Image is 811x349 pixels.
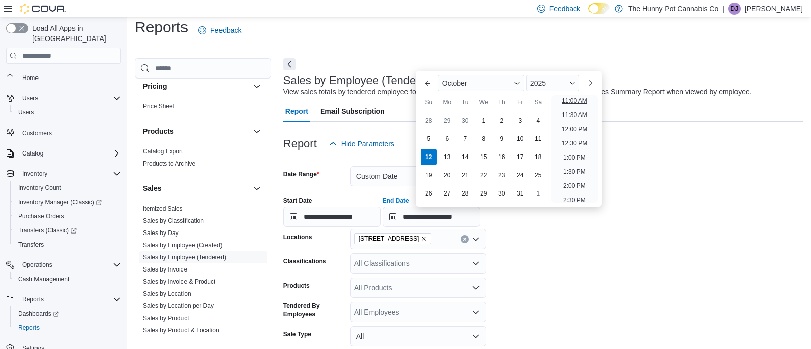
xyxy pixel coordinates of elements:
div: Tu [457,94,473,110]
button: Inventory [18,168,51,180]
div: day-16 [494,149,510,165]
a: Customers [18,127,56,139]
label: Locations [283,233,312,241]
h3: Report [283,138,317,150]
div: Dave Johnston [728,3,741,15]
span: Sales by Product & Location [143,326,219,334]
span: Hide Parameters [341,139,394,149]
a: Sales by Product [143,315,189,322]
span: Dashboards [14,307,121,320]
span: Cash Management [18,275,69,283]
div: Fr [512,94,528,110]
span: Purchase Orders [18,212,64,220]
span: Report [285,101,308,122]
span: Operations [22,261,52,269]
div: day-3 [512,112,528,129]
span: Feedback [210,25,241,35]
button: Products [143,126,249,136]
li: 2:00 PM [559,180,590,192]
div: day-6 [439,131,455,147]
button: Operations [18,259,56,271]
span: Reports [14,322,121,334]
span: Reports [22,295,44,303]
a: Sales by Product & Location [143,327,219,334]
button: Users [18,92,42,104]
span: Feedback [549,4,580,14]
ul: Time [551,95,598,203]
button: Reports [10,321,125,335]
a: Sales by Classification [143,217,204,224]
button: Next month [581,75,598,91]
span: Products to Archive [143,160,195,168]
div: day-29 [439,112,455,129]
span: Home [18,71,121,84]
button: Catalog [2,146,125,161]
div: day-2 [494,112,510,129]
a: Dashboards [14,307,63,320]
span: Itemized Sales [143,205,183,213]
h1: Reports [135,17,188,37]
button: Sales [251,182,263,195]
div: day-18 [530,149,546,165]
span: Home [22,74,39,82]
button: Inventory [2,167,125,181]
input: Press the down key to open a popover containing a calendar. [283,207,381,227]
li: 11:30 AM [558,109,592,121]
a: Purchase Orders [14,210,68,222]
div: day-11 [530,131,546,147]
span: Sales by Employee (Tendered) [143,253,226,261]
span: 2025 [530,79,546,87]
span: Inventory Manager (Classic) [14,196,121,208]
button: Previous Month [420,75,436,91]
div: Su [421,94,437,110]
a: Cash Management [14,273,73,285]
div: day-20 [439,167,455,183]
a: Sales by Invoice & Product [143,278,215,285]
a: Sales by Product & Location per Day [143,339,242,346]
div: Pricing [135,100,271,117]
div: day-28 [421,112,437,129]
span: Inventory [22,170,47,178]
span: Sales by Day [143,229,179,237]
span: Users [14,106,121,119]
a: Feedback [194,20,245,41]
span: Catalog Export [143,147,183,156]
li: 12:30 PM [558,137,592,149]
a: Sales by Invoice [143,266,187,273]
button: Operations [2,258,125,272]
div: Button. Open the month selector. October is currently selected. [438,75,524,91]
div: Mo [439,94,455,110]
span: Users [18,92,121,104]
p: The Hunny Pot Cannabis Co [628,3,718,15]
li: 1:00 PM [559,151,590,164]
span: Inventory Manager (Classic) [18,198,102,206]
button: Transfers [10,238,125,252]
button: Reports [2,292,125,306]
h3: Sales [143,183,162,193]
div: Th [494,94,510,110]
div: day-13 [439,149,455,165]
div: day-4 [530,112,546,129]
span: Inventory Count [18,184,61,192]
span: Price Sheet [143,102,174,110]
input: Press the down key to enter a popover containing a calendar. Press the escape key to close the po... [383,207,480,227]
div: We [475,94,492,110]
div: day-22 [475,167,492,183]
span: Inventory [18,168,121,180]
span: Users [18,108,34,117]
div: day-15 [475,149,492,165]
div: day-25 [530,167,546,183]
img: Cova [20,4,66,14]
label: End Date [383,197,409,205]
div: day-24 [512,167,528,183]
button: Pricing [143,81,249,91]
a: Reports [14,322,44,334]
span: Cash Management [14,273,121,285]
span: [STREET_ADDRESS] [359,234,419,244]
span: Users [22,94,38,102]
div: View sales totals by tendered employee for a specified date range. This report is equivalent to t... [283,87,752,97]
span: Catalog [18,147,121,160]
div: day-7 [457,131,473,147]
